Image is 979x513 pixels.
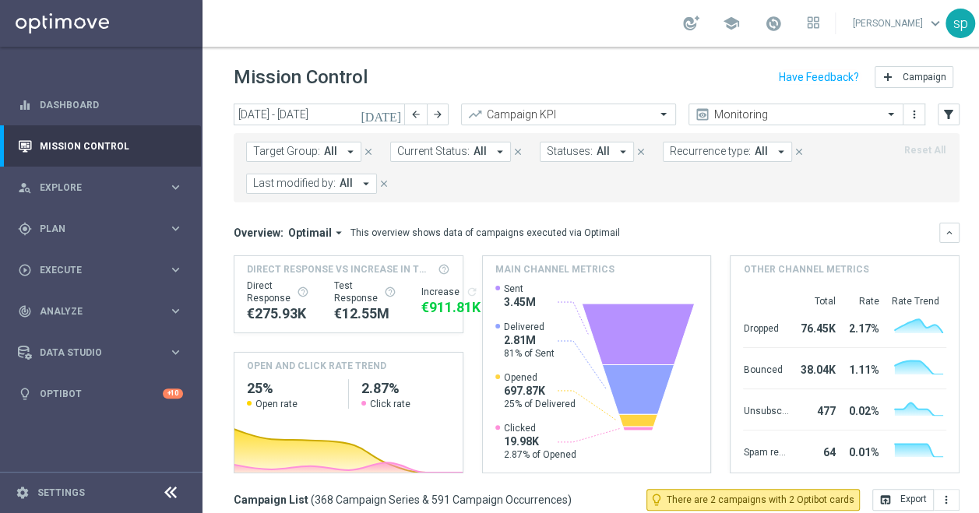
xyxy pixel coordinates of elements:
[283,226,350,240] button: Optimail arrow_drop_down
[315,493,568,507] span: 368 Campaign Series & 591 Campaign Occurrences
[504,398,576,410] span: 25% of Delivered
[663,142,792,162] button: Recurrence type: All arrow_drop_down
[18,263,168,277] div: Execute
[934,489,960,511] button: more_vert
[636,146,646,157] i: close
[37,488,85,497] a: Settings
[18,346,168,360] div: Data Studio
[743,262,868,276] h4: Other channel metrics
[634,143,648,160] button: close
[246,142,361,162] button: Target Group: All arrow_drop_down
[168,304,183,318] i: keyboard_arrow_right
[410,109,421,120] i: arrow_back
[340,177,353,190] span: All
[247,304,309,323] div: €275,934
[343,145,357,159] i: arrow_drop_down
[942,107,956,121] i: filter_alt
[504,422,576,434] span: Clicked
[504,283,536,295] span: Sent
[743,314,788,339] div: Dropped
[17,305,184,318] button: track_changes Analyze keyboard_arrow_right
[743,438,788,463] div: Spam reported
[18,387,32,401] i: lightbulb
[421,298,481,317] div: €911,813
[350,226,620,240] div: This overview shows data of campaigns executed via Optimail
[40,307,168,316] span: Analyze
[841,314,879,339] div: 2.17%
[40,125,183,167] a: Mission Control
[794,295,835,307] div: Total
[688,104,903,125] ng-select: Monitoring
[616,145,630,159] i: arrow_drop_down
[247,379,336,398] h2: 25%
[377,175,391,192] button: close
[311,493,315,507] span: (
[794,146,805,157] i: close
[467,107,483,122] i: trending_up
[511,143,525,160] button: close
[18,125,183,167] div: Mission Control
[841,397,879,422] div: 0.02%
[493,145,507,159] i: arrow_drop_down
[755,145,768,158] span: All
[234,104,405,125] input: Select date range
[872,489,934,511] button: open_in_browser Export
[234,493,572,507] h3: Campaign List
[875,66,953,88] button: add Campaign
[390,142,511,162] button: Current Status: All arrow_drop_down
[17,140,184,153] button: Mission Control
[504,295,536,309] span: 3.45M
[168,221,183,236] i: keyboard_arrow_right
[234,66,368,89] h1: Mission Control
[18,263,32,277] i: play_circle_outline
[504,384,576,398] span: 697.87K
[246,174,377,194] button: Last modified by: All arrow_drop_down
[379,178,389,189] i: close
[872,493,960,505] multiple-options-button: Export to CSV
[168,262,183,277] i: keyboard_arrow_right
[891,295,946,307] div: Rate Trend
[247,262,433,276] span: Direct Response VS Increase In Total Deposit Amount
[794,438,835,463] div: 64
[17,388,184,400] button: lightbulb Optibot +10
[723,15,740,32] span: school
[646,489,860,511] button: lightbulb_outline There are 2 campaigns with 2 Optibot cards
[168,345,183,360] i: keyboard_arrow_right
[18,181,32,195] i: person_search
[944,227,955,238] i: keyboard_arrow_down
[17,346,184,359] button: Data Studio keyboard_arrow_right
[547,145,593,158] span: Statuses:
[794,356,835,381] div: 38.04K
[907,105,922,124] button: more_vert
[495,262,615,276] h4: Main channel metrics
[40,265,168,275] span: Execute
[18,304,168,318] div: Analyze
[466,286,478,298] button: refresh
[247,359,386,373] h4: OPEN AND CLICK RATE TREND
[253,145,320,158] span: Target Group:
[504,347,555,360] span: 81% of Sent
[504,321,555,333] span: Delivered
[17,99,184,111] div: equalizer Dashboard
[361,379,450,398] h2: 2.87%
[461,104,676,125] ng-select: Campaign KPI
[421,286,481,298] div: Increase
[359,177,373,191] i: arrow_drop_down
[234,226,283,240] h3: Overview:
[18,84,183,125] div: Dashboard
[18,98,32,112] i: equalizer
[743,356,788,381] div: Bounced
[427,104,449,125] button: arrow_forward
[334,279,396,304] div: Test Response
[512,146,523,157] i: close
[882,71,894,83] i: add
[504,448,576,461] span: 2.87% of Opened
[597,145,610,158] span: All
[17,223,184,235] button: gps_fixed Plan keyboard_arrow_right
[163,388,183,399] div: +10
[334,304,396,323] div: €12,548,860
[938,104,960,125] button: filter_alt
